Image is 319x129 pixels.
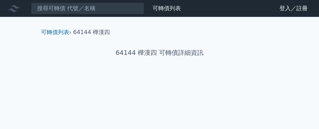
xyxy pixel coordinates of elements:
[35,48,284,58] h1: 64144 樺漢四 可轉債詳細資訊
[41,28,71,37] li: ›
[31,2,144,14] input: 搜尋可轉債 代號／名稱
[274,3,313,14] a: 登入／註冊
[41,29,69,36] a: 可轉債列表
[73,28,110,37] li: 64144 樺漢四
[153,5,181,12] a: 可轉債列表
